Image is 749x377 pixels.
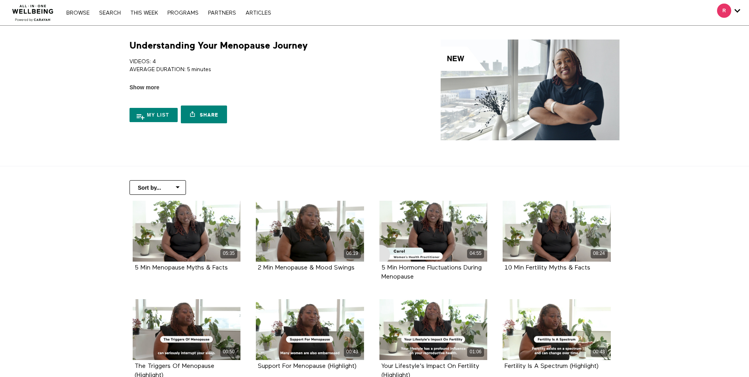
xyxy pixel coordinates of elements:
[467,347,484,356] div: 01:06
[135,265,228,271] a: 5 Min Menopause Myths & Facts
[95,10,125,16] a: Search
[503,201,611,262] a: 10 Min Fertility Myths & Facts 08:24
[62,10,94,16] a: Browse
[256,201,364,262] a: 2 Min Menopause & Mood Swings 06:19
[133,201,241,262] a: 5 Min Menopause Myths & Facts 05:35
[181,106,227,123] a: Share
[130,58,372,74] p: VIDEOS: 4 AVERAGE DURATION: 5 minutes
[379,201,488,262] a: 5 Min Hormone Fluctuations During Menopause 04:55
[505,363,599,369] a: Fertility Is A Spectrum (Highlight)
[62,9,275,17] nav: Primary
[204,10,240,16] a: PARTNERS
[256,299,364,360] a: Support For Menopause (Highlight) 00:43
[220,249,237,258] div: 05:35
[220,347,237,356] div: 00:50
[505,265,590,271] a: 10 Min Fertility Myths & Facts
[133,299,241,360] a: The Triggers Of Menopause (Highlight) 00:50
[258,363,357,369] a: Support For Menopause (Highlight)
[467,249,484,258] div: 04:55
[503,299,611,360] a: Fertility Is A Spectrum (Highlight) 00:43
[591,249,608,258] div: 08:24
[381,265,482,280] a: 5 Min Hormone Fluctuations During Menopause
[242,10,275,16] a: ARTICLES
[130,83,159,92] span: Show more
[130,108,178,122] button: My list
[163,10,203,16] a: PROGRAMS
[344,347,361,356] div: 00:43
[130,40,308,52] h1: Understanding Your Menopause Journey
[126,10,162,16] a: THIS WEEK
[441,40,619,140] img: Understanding Your Menopause Journey
[379,299,488,360] a: Your Lifestyle's Impact On Fertility (Highlight) 01:06
[344,249,361,258] div: 06:19
[258,265,355,271] a: 2 Min Menopause & Mood Swings
[591,347,608,356] div: 00:43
